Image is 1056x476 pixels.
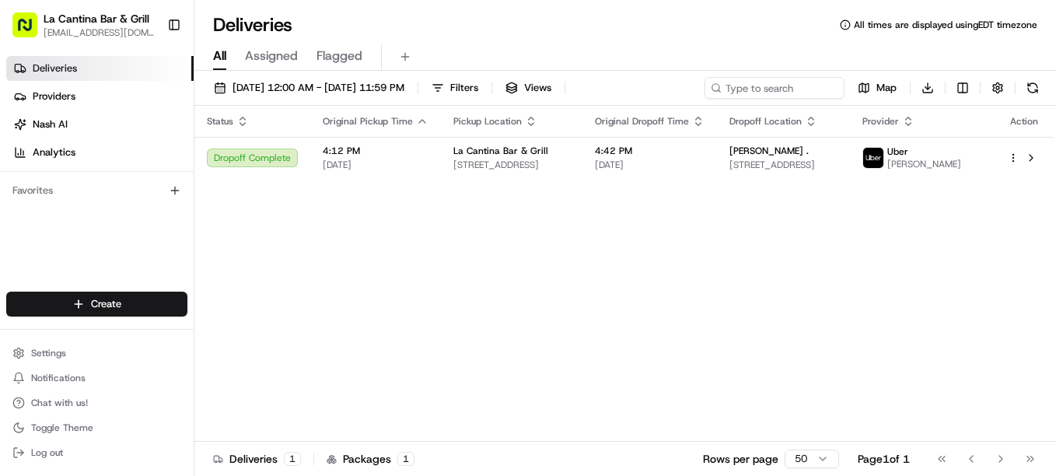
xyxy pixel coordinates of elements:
span: All [213,47,226,65]
span: La Cantina Bar & Grill [453,145,548,157]
button: Views [498,77,558,99]
button: Log out [6,442,187,464]
img: uber-new-logo.jpeg [863,148,883,168]
button: Map [851,77,904,99]
button: Create [6,292,187,317]
button: Toggle Theme [6,417,187,439]
div: Deliveries [213,451,301,467]
button: Notifications [6,367,187,389]
button: [EMAIL_ADDRESS][DOMAIN_NAME] [44,26,155,39]
a: Nash AI [6,112,194,137]
span: 4:12 PM [323,145,428,157]
span: Provider [862,115,899,128]
a: Analytics [6,140,194,165]
span: [DATE] [323,159,428,171]
span: Flagged [316,47,362,65]
span: Status [207,115,233,128]
span: [DATE] [595,159,705,171]
span: Dropoff Location [729,115,802,128]
input: Type to search [705,77,844,99]
button: [DATE] 12:00 AM - [DATE] 11:59 PM [207,77,411,99]
span: Log out [31,446,63,459]
span: Chat with us! [31,397,88,409]
span: Pickup Location [453,115,522,128]
span: Nash AI [33,117,68,131]
span: [DATE] 12:00 AM - [DATE] 11:59 PM [233,81,404,95]
h1: Deliveries [213,12,292,37]
span: Views [524,81,551,95]
div: 1 [284,452,301,466]
div: 1 [397,452,414,466]
div: Page 1 of 1 [858,451,910,467]
button: La Cantina Bar & Grill [44,11,149,26]
span: Filters [450,81,478,95]
span: Uber [887,145,908,158]
span: Original Pickup Time [323,115,413,128]
span: Create [91,297,121,311]
span: [STREET_ADDRESS] [729,159,837,171]
span: Notifications [31,372,86,384]
a: Providers [6,84,194,109]
span: Deliveries [33,61,77,75]
span: [STREET_ADDRESS] [453,159,570,171]
span: Toggle Theme [31,422,93,434]
button: La Cantina Bar & Grill[EMAIL_ADDRESS][DOMAIN_NAME] [6,6,161,44]
span: 4:42 PM [595,145,705,157]
span: [PERSON_NAME] . [729,145,809,157]
span: Settings [31,347,66,359]
a: Deliveries [6,56,194,81]
p: Rows per page [703,451,778,467]
span: Map [876,81,897,95]
span: All times are displayed using EDT timezone [854,19,1037,31]
div: Favorites [6,178,187,203]
span: [PERSON_NAME] [887,158,961,170]
button: Chat with us! [6,392,187,414]
span: Providers [33,89,75,103]
span: Original Dropoff Time [595,115,689,128]
button: Filters [425,77,485,99]
button: Refresh [1022,77,1044,99]
button: Settings [6,342,187,364]
span: Analytics [33,145,75,159]
div: Packages [327,451,414,467]
div: Action [1008,115,1040,128]
span: Assigned [245,47,298,65]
